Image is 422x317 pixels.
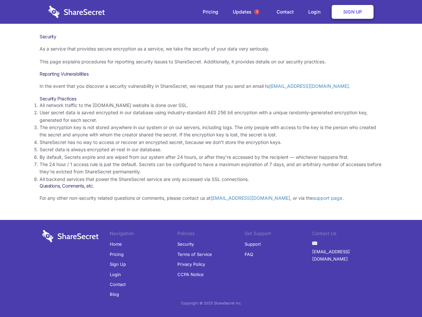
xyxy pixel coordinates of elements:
[40,96,382,102] h3: Security Practices
[40,183,382,189] h3: Questions, Comments, etc.
[254,9,259,15] span: 1
[245,239,261,249] a: Support
[40,109,382,124] li: User secret data is saved encrypted in our database using industry-standard AES 256 bit encryptio...
[270,2,300,22] a: Contact
[312,247,380,264] a: [EMAIL_ADDRESS][DOMAIN_NAME]
[40,124,382,139] li: The encryption key is not stored anywhere in our system or on our servers, including logs. The on...
[40,161,382,176] li: The 24 hour / 1 access rule is just the default. Secrets can be configured to have a maximum expi...
[110,230,177,239] li: Navigation
[40,83,382,90] p: In the event that you discover a security vulnerability in ShareSecret, we request that you send ...
[48,6,105,18] img: logo-wordmark-white-trans-d4663122ce5f474addd5e946df7df03e33cb6a1c49d2221995e7729f52c070b2.svg
[110,239,122,249] a: Home
[40,34,382,40] h1: Security
[40,102,382,109] li: All network traffic to the [DOMAIN_NAME] website is done over SSL.
[177,249,212,259] a: Terms of Service
[177,259,205,269] a: Privacy Policy
[110,289,119,299] a: Blog
[196,2,225,22] a: Pricing
[40,176,382,183] li: All backend services that power the ShareSecret service are only accessed via SSL connections.
[312,230,380,239] li: Contact Us
[40,194,382,202] p: For any other non-security related questions or comments, please contact us at , or via the .
[332,5,374,19] a: Sign Up
[110,269,121,279] a: Login
[177,230,245,239] li: Policies
[177,239,194,249] a: Security
[177,269,204,279] a: CCPA Notice
[313,195,342,201] a: support page
[245,230,312,239] li: Get Support
[40,139,382,146] li: ShareSecret has no way to access or recover an encrypted secret, because we don’t store the encry...
[211,195,290,201] a: [EMAIL_ADDRESS][DOMAIN_NAME]
[245,249,253,259] a: FAQ
[110,259,126,269] a: Sign Up
[40,58,382,65] p: This page explains procedures for reporting security issues to ShareSecret. Additionally, it prov...
[40,71,382,77] h3: Reporting Vulnerabilities
[42,230,99,242] img: logo-wordmark-white-trans-d4663122ce5f474addd5e946df7df03e33cb6a1c49d2221995e7729f52c070b2.svg
[269,83,349,89] a: [EMAIL_ADDRESS][DOMAIN_NAME]
[302,2,330,22] a: Login
[110,279,126,289] a: Contact
[40,154,382,161] li: By default, Secrets expire and are wiped from our system after 24 hours, or after they’re accesse...
[40,146,382,153] li: Secret data is always encrypted at-rest in our database.
[40,45,382,53] p: As a service that provides secure encryption as a service, we take the security of your data very...
[110,249,124,259] a: Pricing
